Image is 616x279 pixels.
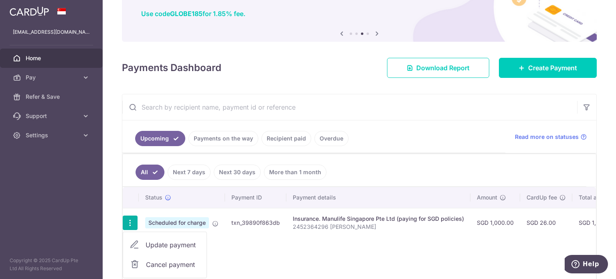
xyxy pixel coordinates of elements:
a: Use codeGLOBE185for 1.85% fee. [141,10,245,18]
a: Next 30 days [214,165,261,180]
span: Status [145,193,162,202]
a: Read more on statuses [515,133,587,141]
a: Download Report [387,58,489,78]
span: Settings [26,131,79,139]
p: 2452364296 [PERSON_NAME] [293,223,464,231]
span: CardUp fee [527,193,557,202]
a: Recipient paid [261,131,311,146]
iframe: Opens a widget where you can find more information [565,255,608,275]
p: [EMAIL_ADDRESS][DOMAIN_NAME] [13,28,90,36]
a: Upcoming [135,131,185,146]
span: Home [26,54,79,62]
span: Read more on statuses [515,133,579,141]
h4: Payments Dashboard [122,61,221,75]
th: Payment ID [225,187,286,208]
a: All [136,165,164,180]
a: More than 1 month [264,165,326,180]
a: Overdue [314,131,349,146]
span: Download Report [416,63,470,73]
span: Support [26,112,79,120]
span: Amount [477,193,497,202]
span: Scheduled for charge [145,217,209,228]
b: GLOBE185 [170,10,203,18]
a: Create Payment [499,58,597,78]
span: Pay [26,73,79,81]
a: Next 7 days [168,165,211,180]
td: SGD 1,000.00 [470,208,520,237]
span: Create Payment [528,63,577,73]
input: Search by recipient name, payment id or reference [122,94,577,120]
td: SGD 26.00 [520,208,572,237]
a: Payments on the way [188,131,258,146]
span: Refer & Save [26,93,79,101]
td: txn_39890f863db [225,208,286,237]
img: CardUp [10,6,49,16]
div: Insurance. Manulife Singapore Pte Ltd (paying for SGD policies) [293,215,464,223]
th: Payment details [286,187,470,208]
span: Total amt. [579,193,605,202]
